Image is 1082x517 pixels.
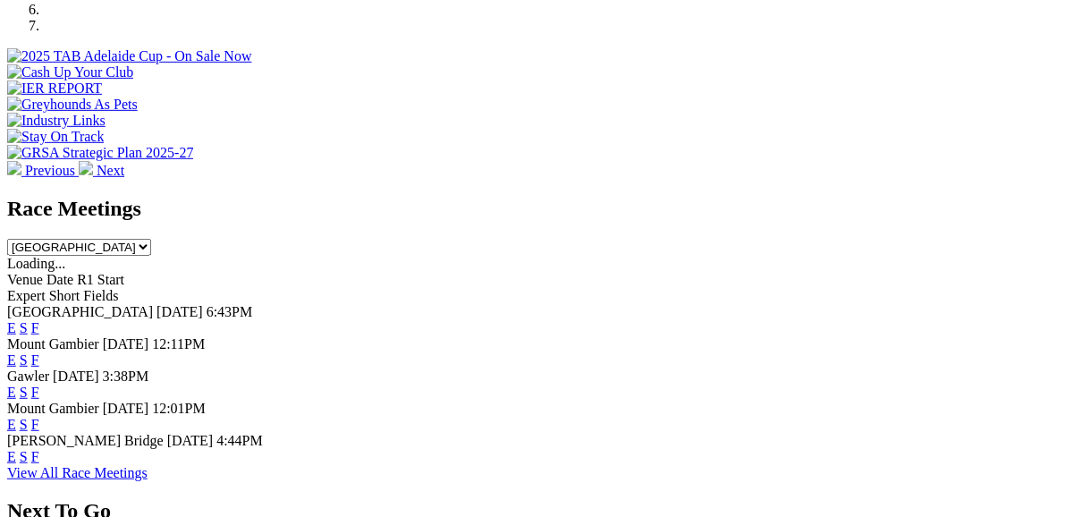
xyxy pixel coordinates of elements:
a: S [20,449,28,464]
span: Mount Gambier [7,336,99,352]
a: E [7,449,16,464]
a: E [7,417,16,432]
span: Date [46,272,73,287]
a: F [31,417,39,432]
img: chevron-left-pager-white.svg [7,161,21,175]
img: Stay On Track [7,129,104,145]
a: S [20,417,28,432]
span: Mount Gambier [7,401,99,416]
span: Previous [25,163,75,178]
span: 4:44PM [216,433,263,448]
span: Fields [83,288,118,303]
span: Expert [7,288,46,303]
a: Next [79,163,124,178]
span: 12:11PM [152,336,205,352]
a: S [20,320,28,335]
span: [DATE] [103,336,149,352]
a: E [7,352,16,368]
span: Gawler [7,369,49,384]
img: Cash Up Your Club [7,64,133,81]
span: Venue [7,272,43,287]
a: View All Race Meetings [7,465,148,480]
a: F [31,385,39,400]
a: E [7,385,16,400]
img: 2025 TAB Adelaide Cup - On Sale Now [7,48,252,64]
a: F [31,449,39,464]
span: [PERSON_NAME] Bridge [7,433,164,448]
a: Previous [7,163,79,178]
img: GRSA Strategic Plan 2025-27 [7,145,193,161]
span: [DATE] [103,401,149,416]
a: S [20,385,28,400]
span: 6:43PM [207,304,253,319]
a: S [20,352,28,368]
span: Loading... [7,256,65,271]
span: 12:01PM [152,401,206,416]
a: E [7,320,16,335]
a: F [31,352,39,368]
span: R1 Start [77,272,124,287]
span: Next [97,163,124,178]
img: IER REPORT [7,81,102,97]
span: [DATE] [167,433,214,448]
span: 3:38PM [103,369,149,384]
img: Greyhounds As Pets [7,97,138,113]
span: [DATE] [53,369,99,384]
span: [DATE] [156,304,203,319]
span: [GEOGRAPHIC_DATA] [7,304,153,319]
h2: Race Meetings [7,197,1075,221]
a: F [31,320,39,335]
img: Industry Links [7,113,106,129]
img: chevron-right-pager-white.svg [79,161,93,175]
span: Short [49,288,80,303]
